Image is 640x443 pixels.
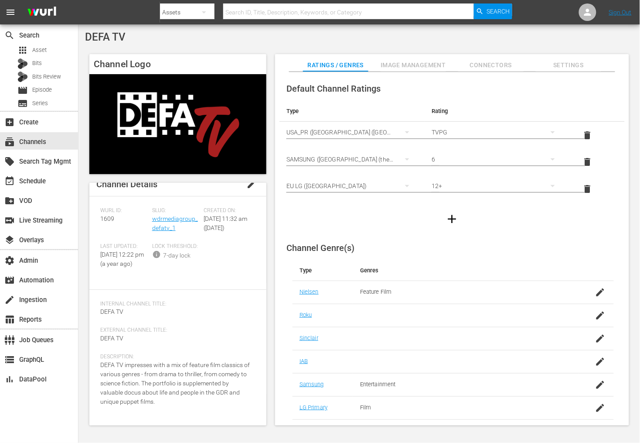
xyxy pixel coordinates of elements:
[163,251,191,260] div: 7-day lock
[152,207,200,214] span: Slug:
[96,179,157,189] span: Channel Details
[100,215,114,222] span: 1609
[17,85,28,96] span: Episode
[4,137,15,147] span: Channels
[425,101,570,122] th: Rating
[32,59,42,68] span: Bits
[577,151,598,172] button: delete
[4,30,15,41] span: Search
[100,243,148,250] span: Last Updated:
[4,314,15,325] span: Reports
[286,174,418,198] div: EU LG ([GEOGRAPHIC_DATA])
[32,99,48,108] span: Series
[32,72,61,81] span: Bits Review
[293,260,353,281] th: Type
[582,157,593,167] span: delete
[152,215,198,231] a: wdrmediagroup_defatv_1
[4,215,15,226] span: Live Streaming
[204,207,251,214] span: Created On:
[4,235,15,245] span: Overlays
[300,358,308,364] a: IAB
[286,243,354,253] span: Channel Genre(s)
[279,101,625,203] table: simple table
[458,60,524,71] span: Connectors
[353,260,579,281] th: Genres
[100,361,250,405] span: DEFA TV impresses with a mix of feature film classics of various genres - from drama to thriller,...
[100,207,148,214] span: Wurl ID:
[582,184,593,194] span: delete
[577,179,598,199] button: delete
[17,72,28,82] div: Bits Review
[286,147,418,172] div: SAMSUNG ([GEOGRAPHIC_DATA] (the Republic of))
[300,312,312,318] a: Roku
[100,354,251,361] span: Description:
[100,335,123,342] span: DEFA TV
[89,54,266,74] h4: Channel Logo
[100,327,251,334] span: External Channel Title:
[100,308,123,315] span: DEFA TV
[432,120,563,144] div: TVPG
[4,374,15,385] span: DataPool
[577,125,598,146] button: delete
[4,255,15,266] span: Admin
[204,215,247,231] span: [DATE] 11:32 am ([DATE])
[4,156,15,167] span: Search Tag Mgmt
[89,74,266,174] img: DEFA TV
[582,130,593,141] span: delete
[300,288,319,295] a: Nielsen
[286,83,381,94] span: Default Channel Ratings
[100,251,144,267] span: [DATE] 12:22 pm (a year ago)
[381,60,446,71] span: Image Management
[279,101,425,122] th: Type
[85,31,126,43] span: DEFA TV
[474,3,512,19] button: Search
[432,147,563,172] div: 6
[17,45,28,55] span: Asset
[152,243,200,250] span: Lock Threshold:
[5,7,16,17] span: menu
[32,86,52,94] span: Episode
[32,46,47,55] span: Asset
[303,60,368,71] span: Ratings / Genres
[4,117,15,127] span: Create
[4,196,15,206] span: VOD
[152,250,161,259] span: info
[241,174,262,195] button: edit
[4,354,15,365] span: GraphQL
[487,3,510,19] span: Search
[300,404,327,411] a: LG Primary
[609,9,632,16] a: Sign Out
[17,58,28,69] div: Bits
[432,174,563,198] div: 12+
[4,295,15,305] span: Ingestion
[4,275,15,285] span: Automation
[17,98,28,109] span: Series
[300,335,318,341] a: Sinclair
[300,381,324,388] a: Samsung
[536,60,601,71] span: Settings
[286,120,418,144] div: USA_PR ([GEOGRAPHIC_DATA] ([GEOGRAPHIC_DATA]))
[100,301,251,308] span: Internal Channel Title:
[4,176,15,186] span: Schedule
[246,179,257,189] span: edit
[4,335,15,345] span: Job Queues
[21,2,63,23] img: ans4CAIJ8jUAAAAAAAAAAAAAAAAAAAAAAAAgQb4GAAAAAAAAAAAAAAAAAAAAAAAAJMjXAAAAAAAAAAAAAAAAAAAAAAAAgAT5G...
